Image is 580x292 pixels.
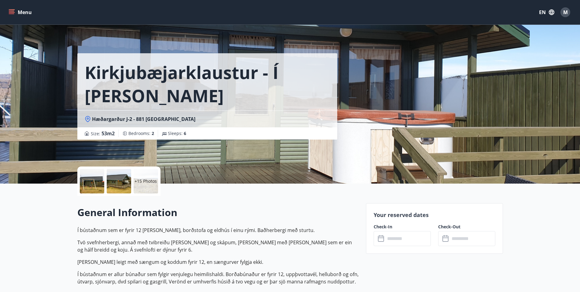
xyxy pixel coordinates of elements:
p: Tvö svefnherbergi, annað með tvibreiðu [PERSON_NAME] og skápum, [PERSON_NAME] með [PERSON_NAME] s... [77,239,359,253]
label: Check-Out [438,224,495,230]
span: 53 m2 [102,130,115,137]
span: 2 [152,130,154,136]
button: M [558,5,573,20]
p: Í bústaðnum er allur búnaður sem fylgir venjulegu heimilishaldi. Borðabúnaður er fyrir 12, uppþvo... [77,271,359,285]
span: Size : [91,130,115,137]
span: M [563,9,568,16]
span: Hæðargarður J-2 - 881 [GEOGRAPHIC_DATA] [92,116,195,122]
button: EN [537,7,557,18]
p: +15 Photos [135,178,157,184]
span: Sleeps : [168,130,186,137]
h2: General Information [77,206,359,219]
p: Í bústaðnum sem er fyrir 12 [PERSON_NAME], borðstofa og eldhús í einu rými. Baðherbergi með sturtu. [77,226,359,234]
p: Your reserved dates [374,211,495,219]
span: 6 [184,130,186,136]
span: Bedrooms : [128,130,154,137]
p: [PERSON_NAME] leigt með sængum og koddum fyrir 12, en sængurver fylgja ekki. [77,258,359,266]
h1: Kirkjubæjarklaustur - Í [PERSON_NAME] Hæðargarðs [85,61,330,107]
button: menu [7,7,34,18]
label: Check-In [374,224,431,230]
